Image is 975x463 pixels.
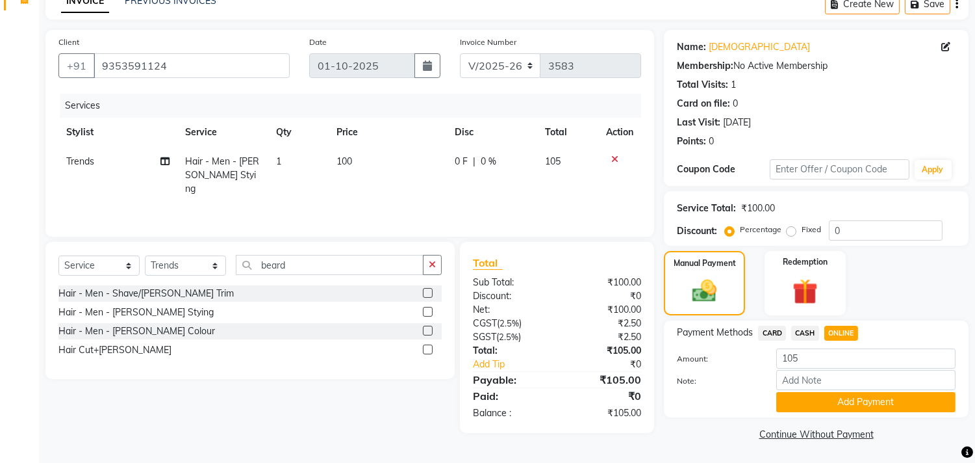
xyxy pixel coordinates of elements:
th: Action [598,118,641,147]
span: 100 [336,155,352,167]
input: Enter Offer / Coupon Code [770,159,909,179]
span: CGST [473,317,497,329]
div: Hair Cut+[PERSON_NAME] [58,343,171,357]
span: 1 [276,155,281,167]
label: Date [309,36,327,48]
a: Add Tip [463,358,573,371]
span: ONLINE [824,326,858,341]
span: 105 [545,155,561,167]
div: [DATE] [723,116,751,129]
div: ₹0 [573,358,652,371]
div: Payable: [463,372,557,388]
input: Amount [776,349,956,369]
div: Card on file: [677,97,730,111]
label: Percentage [740,224,781,235]
div: Service Total: [677,202,736,215]
a: Continue Without Payment [666,428,966,442]
img: _cash.svg [685,277,724,305]
span: 2.5% [500,318,519,328]
th: Stylist [58,118,177,147]
th: Price [329,118,447,147]
input: Search by Name/Mobile/Email/Code [94,53,290,78]
span: Trends [66,155,94,167]
div: Balance : [463,406,557,420]
span: Payment Methods [677,326,753,339]
div: Coupon Code [677,163,770,176]
th: Qty [268,118,329,147]
label: Redemption [783,256,828,268]
div: Total Visits: [677,78,728,92]
div: ( ) [463,330,557,344]
div: Services [60,94,651,118]
label: Fixed [802,224,821,235]
div: Hair - Men - Shave/[PERSON_NAME] Trim [58,287,234,300]
button: Apply [915,160,952,179]
span: CARD [758,326,786,341]
button: +91 [58,53,95,78]
img: _gift.svg [785,276,826,308]
div: ₹105.00 [557,406,652,420]
div: Last Visit: [677,116,720,129]
label: Note: [667,375,766,387]
div: 1 [731,78,736,92]
div: Sub Total: [463,276,557,289]
div: Net: [463,303,557,317]
span: 2.5% [499,332,518,342]
div: 0 [709,135,714,148]
div: Total: [463,344,557,358]
label: Manual Payment [674,258,736,269]
label: Amount: [667,353,766,365]
div: Discount: [463,289,557,303]
label: Client [58,36,79,48]
a: [DEMOGRAPHIC_DATA] [709,40,810,54]
span: Total [473,256,503,270]
div: ₹100.00 [557,276,652,289]
span: Hair - Men - [PERSON_NAME] Stying [185,155,259,194]
div: ₹0 [557,388,652,404]
th: Disc [447,118,537,147]
span: SGST [473,331,496,343]
span: | [473,155,475,168]
button: Add Payment [776,392,956,412]
div: Hair - Men - [PERSON_NAME] Colour [58,324,215,338]
div: No Active Membership [677,59,956,73]
div: Name: [677,40,706,54]
div: 0 [733,97,738,111]
span: CASH [791,326,819,341]
div: Membership: [677,59,733,73]
div: ₹105.00 [557,372,652,388]
div: ₹105.00 [557,344,652,358]
label: Invoice Number [460,36,516,48]
input: Search or Scan [236,255,424,275]
div: ( ) [463,317,557,330]
div: Hair - Men - [PERSON_NAME] Stying [58,306,214,319]
div: ₹0 [557,289,652,303]
span: 0 F [455,155,468,168]
span: 0 % [481,155,496,168]
div: ₹2.50 [557,330,652,344]
div: ₹2.50 [557,317,652,330]
div: Discount: [677,224,717,238]
div: Points: [677,135,706,148]
th: Service [177,118,268,147]
input: Add Note [776,370,956,390]
th: Total [537,118,599,147]
div: ₹100.00 [557,303,652,317]
div: Paid: [463,388,557,404]
div: ₹100.00 [741,202,775,215]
